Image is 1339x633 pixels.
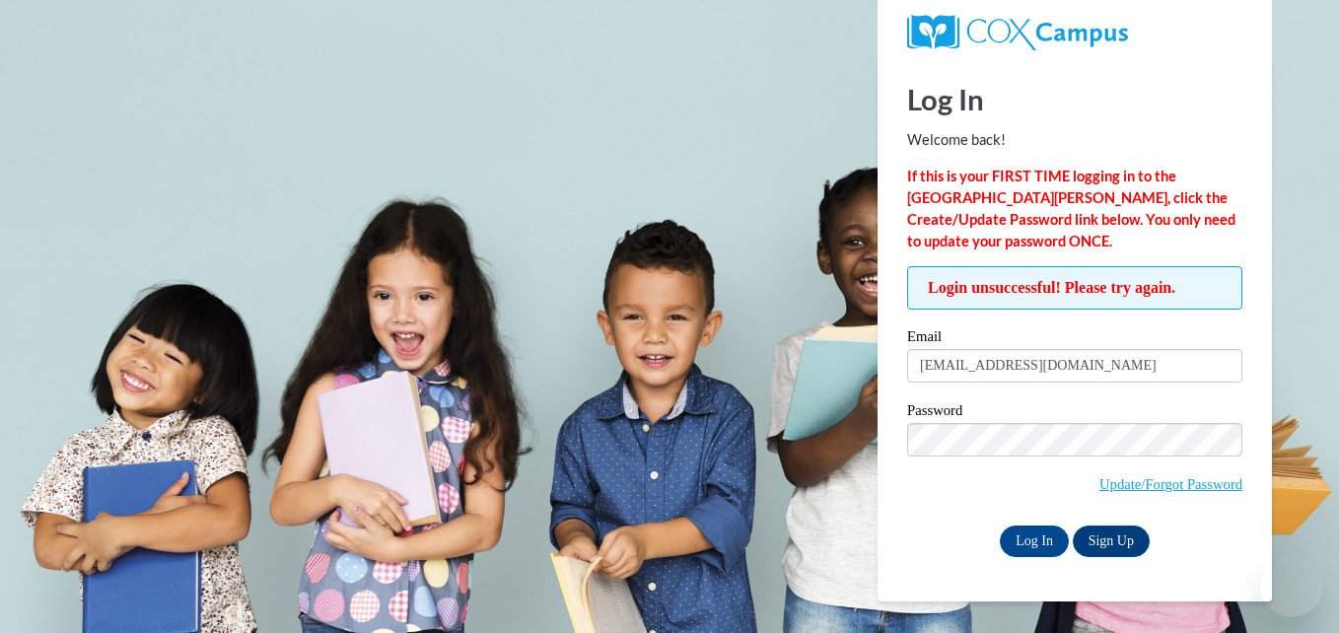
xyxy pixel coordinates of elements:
[1099,476,1242,492] a: Update/Forgot Password
[907,129,1242,151] p: Welcome back!
[1000,526,1069,557] input: Log In
[1260,554,1323,617] iframe: Button to launch messaging window
[1073,526,1150,557] a: Sign Up
[907,403,1242,423] label: Password
[907,329,1242,349] label: Email
[907,266,1242,310] span: Login unsuccessful! Please try again.
[907,15,1128,50] img: COX Campus
[907,168,1235,249] strong: If this is your FIRST TIME logging in to the [GEOGRAPHIC_DATA][PERSON_NAME], click the Create/Upd...
[907,79,1242,119] h1: Log In
[907,15,1242,50] a: COX Campus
